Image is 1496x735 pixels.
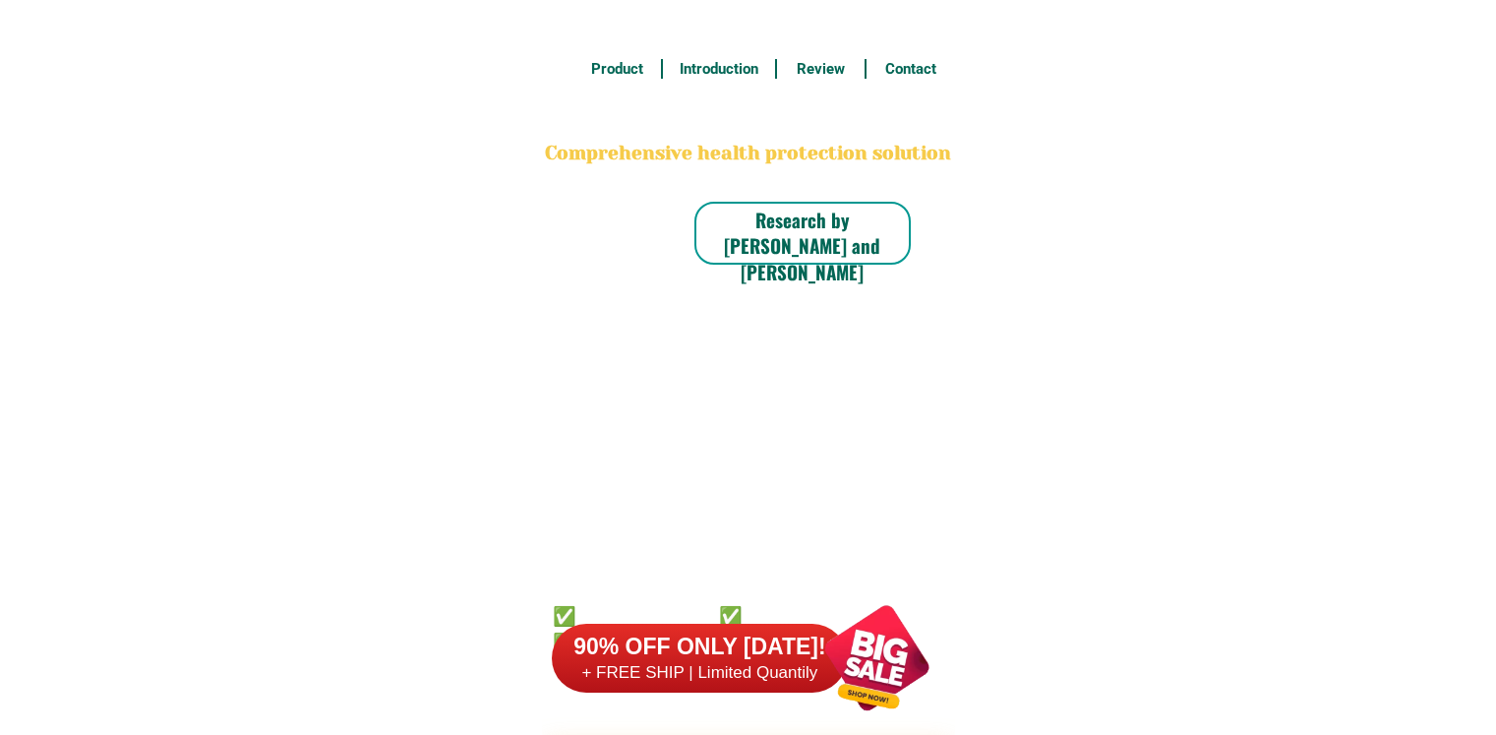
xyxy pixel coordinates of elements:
[542,11,955,40] h3: FREE SHIPPING NATIONWIDE
[694,207,911,285] h6: Research by [PERSON_NAME] and [PERSON_NAME]
[583,58,650,81] h6: Product
[542,140,955,168] h2: Comprehensive health protection solution
[552,633,847,662] h6: 90% OFF ONLY [DATE]!
[673,58,764,81] h6: Introduction
[542,94,955,141] h2: BONA VITA COFFEE
[552,662,847,684] h6: + FREE SHIP | Limited Quantily
[877,58,944,81] h6: Contact
[788,58,855,81] h6: Review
